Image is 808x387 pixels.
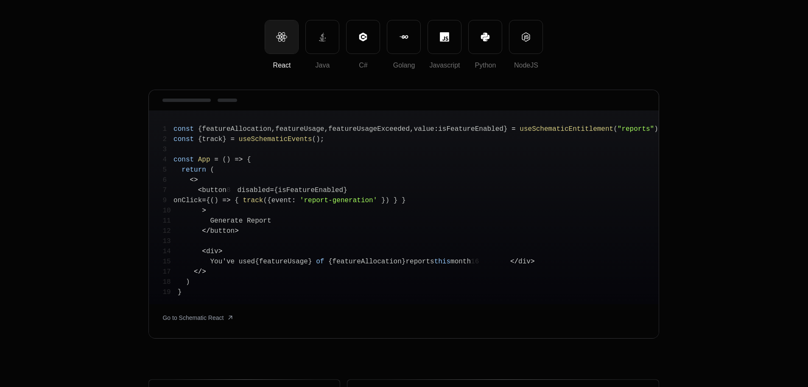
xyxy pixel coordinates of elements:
span: { [206,197,210,204]
span: ; [658,125,663,133]
span: reports [405,258,434,266]
span: { [198,125,202,133]
span: Generate [210,217,243,225]
span: , [410,125,414,133]
span: 16 [471,257,486,267]
span: 1 [162,124,173,134]
span: button [210,227,235,235]
span: 18 [162,277,177,287]
span: => [222,197,230,204]
span: const [173,125,194,133]
span: { [255,258,259,266]
span: 've used [222,258,255,266]
span: div [206,248,218,255]
span: > [235,227,239,235]
span: = [202,197,206,204]
span: onClick [173,197,202,204]
button: React [265,20,299,54]
div: React [265,60,298,71]
span: < [510,258,514,266]
span: of [316,258,324,266]
button: Golang [387,20,421,54]
span: / [514,258,519,266]
span: featureUsage [275,125,324,133]
div: NodeJS [509,60,542,71]
span: featureUsageExceeded [328,125,410,133]
span: ) [316,136,320,143]
span: ( [222,156,226,164]
span: > [202,268,206,276]
span: const [173,136,194,143]
span: > [218,248,223,255]
span: < [202,248,206,255]
span: } [178,288,182,296]
span: 8 [226,185,238,195]
span: = [512,125,516,133]
span: ) [226,156,231,164]
span: 15 [162,257,177,267]
span: = [270,186,274,194]
span: => [235,156,243,164]
span: > [531,258,535,266]
span: featureAllocation [202,125,271,133]
span: < [190,176,194,184]
span: 5 [162,165,173,175]
span: } [503,125,508,133]
span: { [247,156,251,164]
span: / [206,227,210,235]
span: disabled [238,186,270,194]
span: ) [186,278,190,286]
span: { [274,186,278,194]
span: { [267,197,271,204]
span: const [173,156,194,164]
span: = [214,156,218,164]
span: 17 [162,267,177,277]
span: { [198,136,202,143]
span: 13 [162,236,177,246]
span: } [343,186,347,194]
span: ) [654,125,658,133]
span: isFeatureEnabled [278,186,344,194]
span: 4 [162,155,173,165]
span: "reports" [618,125,654,133]
span: featureUsage [259,258,308,266]
span: : [434,125,439,133]
span: > [194,176,198,184]
span: 9 [162,195,173,206]
div: Java [306,60,339,71]
span: , [271,125,276,133]
div: Golang [387,60,420,71]
button: Java [305,20,339,54]
span: } [402,197,406,204]
span: < [202,227,206,235]
span: Report [247,217,271,225]
span: div [518,258,531,266]
span: 'report-generation' [300,197,377,204]
span: 12 [162,226,177,236]
span: = [231,136,235,143]
span: 7 [162,185,173,195]
span: 3 [162,144,173,155]
span: , [324,125,328,133]
button: NodeJS [509,20,543,54]
span: ( [312,136,316,143]
span: < [198,186,202,194]
span: } [381,197,386,204]
span: / [198,268,202,276]
span: month [450,258,471,266]
a: [object Object] [162,311,234,325]
span: ( [263,197,267,204]
span: 14 [162,246,177,257]
span: { [235,197,239,204]
button: Python [468,20,502,54]
span: value [414,125,434,133]
span: 6 [162,175,173,185]
span: ( [210,197,215,204]
span: { [328,258,333,266]
span: track [202,136,222,143]
div: Javascript [428,60,461,71]
span: ( [613,125,618,133]
span: Go to Schematic React [162,314,224,322]
span: 10 [162,206,177,216]
span: } [308,258,312,266]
